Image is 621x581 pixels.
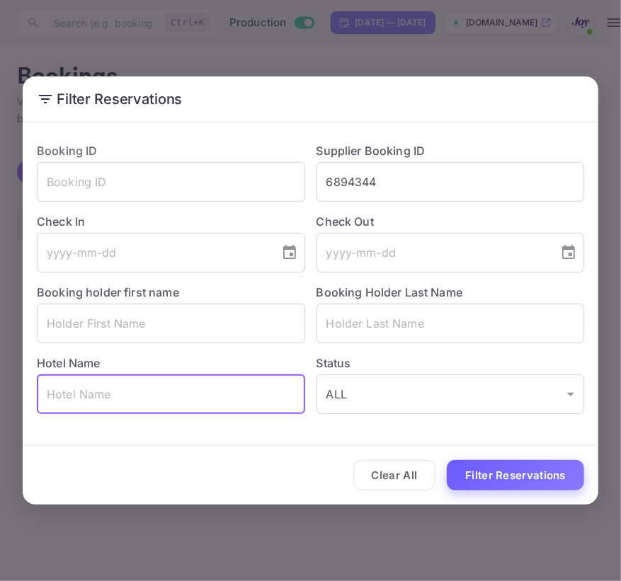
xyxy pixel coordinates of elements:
div: ALL [317,374,585,414]
label: Check In [37,213,305,230]
h2: Filter Reservations [23,76,598,122]
button: Choose date [275,238,304,267]
input: Holder First Name [37,304,305,343]
button: Filter Reservations [447,460,584,490]
label: Booking Holder Last Name [317,285,463,299]
input: yyyy-mm-dd [317,233,549,272]
label: Hotel Name [37,356,101,370]
label: Supplier Booking ID [317,144,426,158]
button: Choose date [554,238,583,267]
input: yyyy-mm-dd [37,233,270,272]
input: Booking ID [37,162,305,202]
input: Holder Last Name [317,304,585,343]
button: Clear All [353,460,436,490]
input: Hotel Name [37,374,305,414]
label: Booking holder first name [37,285,179,299]
label: Booking ID [37,144,98,158]
input: Supplier Booking ID [317,162,585,202]
label: Status [317,355,585,372]
label: Check Out [317,213,585,230]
